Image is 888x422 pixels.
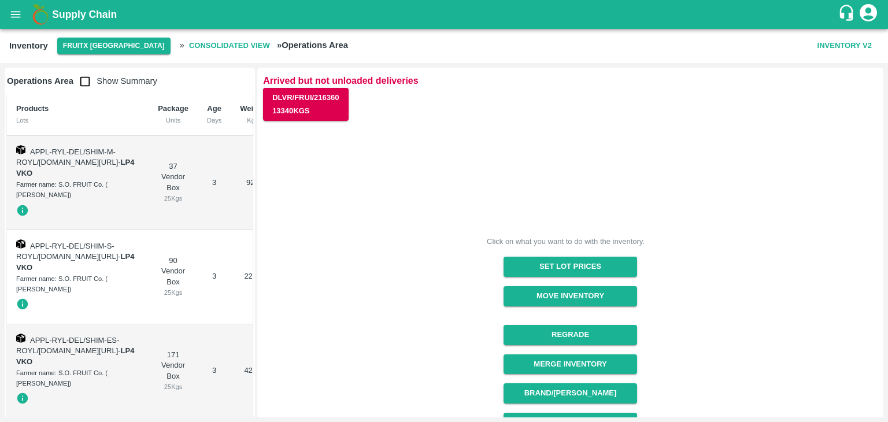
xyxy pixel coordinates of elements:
[504,257,637,277] button: Set Lot Prices
[277,40,348,50] b: » Operations Area
[57,38,171,54] button: Select DC
[158,161,188,204] div: 37 Vendor Box
[504,286,637,306] button: Move Inventory
[2,1,29,28] button: open drawer
[16,368,139,389] div: Farmer name: S.O. FRUIT Co. ( [PERSON_NAME])
[244,272,261,280] span: 2250
[263,73,878,88] p: Arrived but not unloaded deliveries
[207,115,221,125] div: Days
[16,158,134,177] span: -
[16,147,118,167] span: APPL-RYL-DEL/SHIM-M-ROYL/[DOMAIN_NAME][URL]
[189,39,270,53] b: Consolidated View
[9,41,48,50] b: Inventory
[813,36,876,56] button: Inventory V2
[504,383,637,404] button: Brand/[PERSON_NAME]
[16,336,119,356] span: APPL-RYL-DEL/SHIM-ES-ROYL/[DOMAIN_NAME][URL]
[73,76,157,86] span: Show Summary
[487,236,645,247] div: Click on what you want to do with the inventory.
[207,104,221,113] b: Age
[158,115,188,125] div: Units
[504,325,637,345] button: Regrade
[16,145,25,154] img: box
[240,104,265,113] b: Weight
[158,350,188,393] div: 171 Vendor Box
[16,252,134,272] strong: LP4 VKO
[16,115,139,125] div: Lots
[16,252,134,272] span: -
[198,136,231,230] td: 3
[16,158,134,177] strong: LP4 VKO
[244,366,261,375] span: 4275
[198,324,231,419] td: 3
[246,178,259,187] span: 925
[52,9,117,20] b: Supply Chain
[504,354,637,375] button: Merge Inventory
[16,273,139,295] div: Farmer name: S.O. FRUIT Co. ( [PERSON_NAME])
[838,4,858,25] div: customer-support
[158,256,188,298] div: 90 Vendor Box
[29,3,52,26] img: logo
[198,230,231,324] td: 3
[263,88,348,121] button: DLVR/FRUI/21636013340Kgs
[180,36,348,56] h2: »
[158,287,188,298] div: 25 Kgs
[16,346,134,366] strong: LP4 VKO
[158,382,188,392] div: 25 Kgs
[158,193,188,203] div: 25 Kgs
[52,6,838,23] a: Supply Chain
[16,179,139,201] div: Farmer name: S.O. FRUIT Co. ( [PERSON_NAME])
[16,242,118,261] span: APPL-RYL-DEL/SHIM-S-ROYL/[DOMAIN_NAME][URL]
[16,239,25,249] img: box
[16,334,25,343] img: box
[240,115,265,125] div: Kgs
[858,2,879,27] div: account of current user
[16,346,134,366] span: -
[16,104,49,113] b: Products
[158,104,188,113] b: Package
[184,36,275,56] span: Consolidated View
[7,76,73,86] b: Operations Area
